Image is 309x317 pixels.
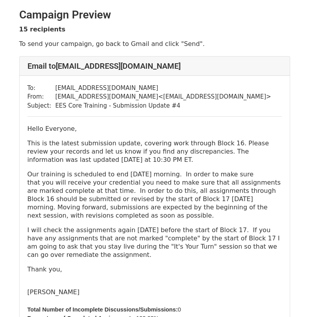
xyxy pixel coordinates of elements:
span: Total Number of Incomplete Discussions/Submissions: [27,306,178,313]
p: [PERSON_NAME] [27,280,282,296]
td: [EMAIL_ADDRESS][DOMAIN_NAME] < [EMAIL_ADDRESS][DOMAIN_NAME] > [55,92,271,101]
p: I will check the assignments again [DATE] before the start of Block 17. If you have any assignmen... [27,226,282,259]
h4: Email to [EMAIL_ADDRESS][DOMAIN_NAME] [27,61,282,71]
span: 0 [178,306,181,313]
p: To send your campaign, go back to Gmail and click "Send". [19,40,290,48]
td: To: [27,84,55,93]
p: This is the latest submission update, covering work through Block 16. Please review your records ... [27,139,282,164]
td: From: [27,92,55,101]
td: EES Core Training - Submission Update #4 [55,101,271,110]
p: Hello Everyone, [27,125,282,133]
strong: 15 recipients [19,26,66,33]
td: [EMAIL_ADDRESS][DOMAIN_NAME] [55,84,271,93]
td: Subject: [27,101,55,110]
h2: Campaign Preview [19,8,290,22]
p: Thank you, [27,265,282,273]
p: Our training is scheduled to end [DATE] morning. In order to make sure that you will receive your... [27,170,282,220]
